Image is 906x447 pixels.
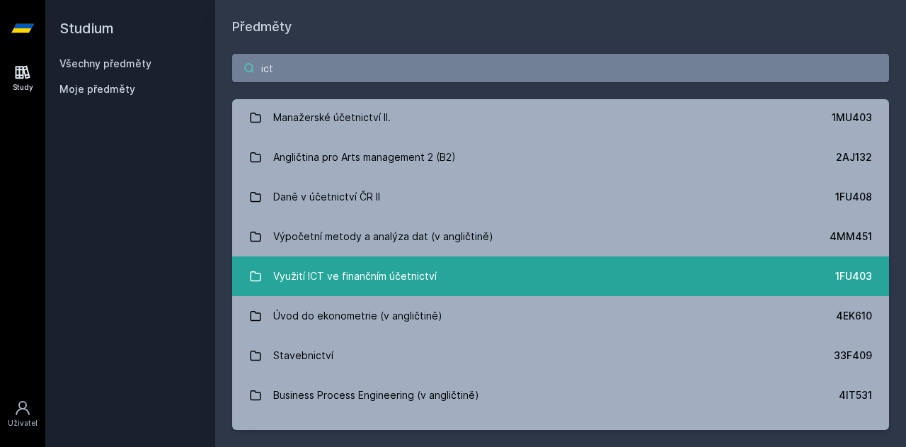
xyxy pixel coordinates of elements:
[59,57,151,69] a: Všechny předměty
[232,137,889,177] a: Angličtina pro Arts management 2 (B2) 2AJ132
[232,256,889,296] a: Využití ICT ve finančním účetnictví 1FU403
[836,150,872,164] div: 2AJ132
[830,230,872,244] div: 4MM451
[273,341,333,370] div: Stavebnictví
[232,54,889,82] input: Název nebo ident předmětu…
[232,17,889,37] h1: Předměty
[13,82,33,93] div: Study
[273,302,442,330] div: Úvod do ekonometrie (v angličtině)
[835,428,872,442] div: 4SA613
[232,177,889,217] a: Daně v účetnictví ČR II 1FU408
[8,418,38,429] div: Uživatel
[835,190,872,204] div: 1FU408
[839,388,872,402] div: 4IT531
[232,98,889,137] a: Manažerské účetnictví II. 1MU403
[232,336,889,375] a: Stavebnictví 33F409
[834,349,872,363] div: 33F409
[832,111,872,125] div: 1MU403
[3,57,42,100] a: Study
[273,381,479,409] div: Business Process Engineering (v angličtině)
[273,103,391,132] div: Manažerské účetnictví II.
[273,262,437,290] div: Využití ICT ve finančním účetnictví
[273,183,380,211] div: Daně v účetnictví ČR II
[59,82,135,96] span: Moje předměty
[835,269,872,283] div: 1FU403
[232,375,889,415] a: Business Process Engineering (v angličtině) 4IT531
[273,222,493,251] div: Výpočetní metody a analýza dat (v angličtině)
[836,309,872,323] div: 4EK610
[232,296,889,336] a: Úvod do ekonometrie (v angličtině) 4EK610
[3,392,42,436] a: Uživatel
[232,217,889,256] a: Výpočetní metody a analýza dat (v angličtině) 4MM451
[273,143,456,171] div: Angličtina pro Arts management 2 (B2)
